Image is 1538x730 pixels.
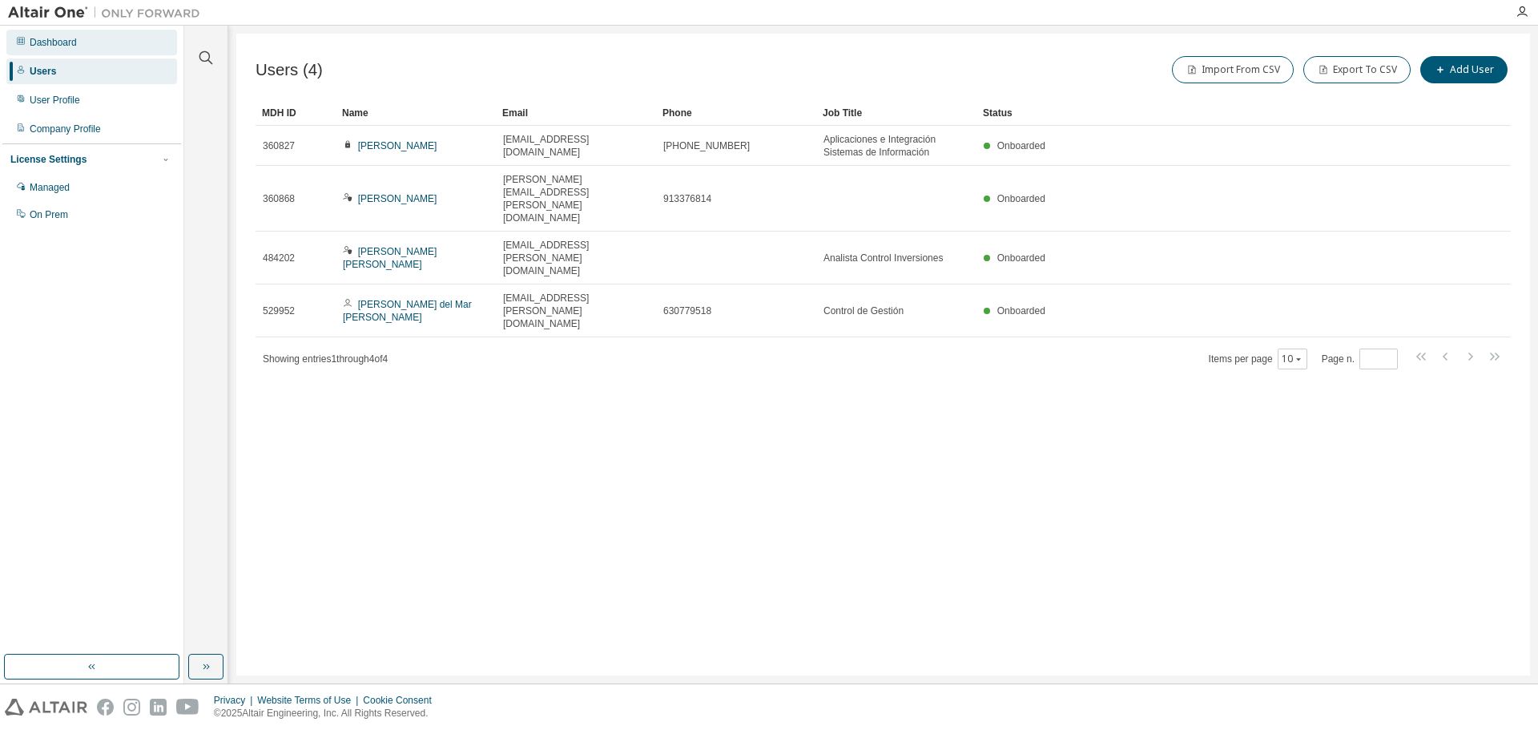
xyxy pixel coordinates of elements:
div: Website Terms of Use [257,694,363,707]
span: 529952 [263,305,295,317]
img: altair_logo.svg [5,699,87,716]
span: Onboarded [997,193,1045,204]
span: Users (4) [256,61,323,79]
span: [EMAIL_ADDRESS][DOMAIN_NAME] [503,133,649,159]
div: Managed [30,181,70,194]
span: Control de Gestión [823,305,904,317]
span: Onboarded [997,305,1045,317]
span: [PERSON_NAME][EMAIL_ADDRESS][PERSON_NAME][DOMAIN_NAME] [503,173,649,224]
div: Cookie Consent [363,694,441,707]
span: Showing entries 1 through 4 of 4 [263,353,388,365]
div: Dashboard [30,36,77,49]
span: 360827 [263,139,295,152]
div: Email [502,100,650,126]
span: 913376814 [663,192,711,205]
span: Aplicaciones e Integración Sistemas de Información [823,133,969,159]
span: [PHONE_NUMBER] [663,139,750,152]
button: Export To CSV [1303,56,1411,83]
span: 360868 [263,192,295,205]
span: [EMAIL_ADDRESS][PERSON_NAME][DOMAIN_NAME] [503,239,649,277]
a: [PERSON_NAME] [358,140,437,151]
img: facebook.svg [97,699,114,716]
span: Onboarded [997,140,1045,151]
img: linkedin.svg [150,699,167,716]
div: Job Title [823,100,970,126]
span: 630779518 [663,305,711,317]
button: Import From CSV [1172,56,1294,83]
span: Onboarded [997,252,1045,264]
span: Items per page [1209,349,1307,369]
p: © 2025 Altair Engineering, Inc. All Rights Reserved. [214,707,441,720]
button: 10 [1282,353,1303,365]
div: Phone [662,100,810,126]
div: Company Profile [30,123,101,135]
div: License Settings [10,153,87,166]
img: instagram.svg [123,699,140,716]
a: [PERSON_NAME] del Mar [PERSON_NAME] [343,299,472,323]
div: MDH ID [262,100,329,126]
div: Status [983,100,1427,126]
div: User Profile [30,94,80,107]
button: Add User [1420,56,1508,83]
div: Users [30,65,56,78]
div: Privacy [214,694,257,707]
span: [EMAIL_ADDRESS][PERSON_NAME][DOMAIN_NAME] [503,292,649,330]
span: 484202 [263,252,295,264]
img: youtube.svg [176,699,199,716]
span: Page n. [1322,349,1398,369]
div: Name [342,100,489,126]
a: [PERSON_NAME] [358,193,437,204]
a: [PERSON_NAME] [PERSON_NAME] [343,246,437,270]
img: Altair One [8,5,208,21]
div: On Prem [30,208,68,221]
span: Analista Control Inversiones [823,252,943,264]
